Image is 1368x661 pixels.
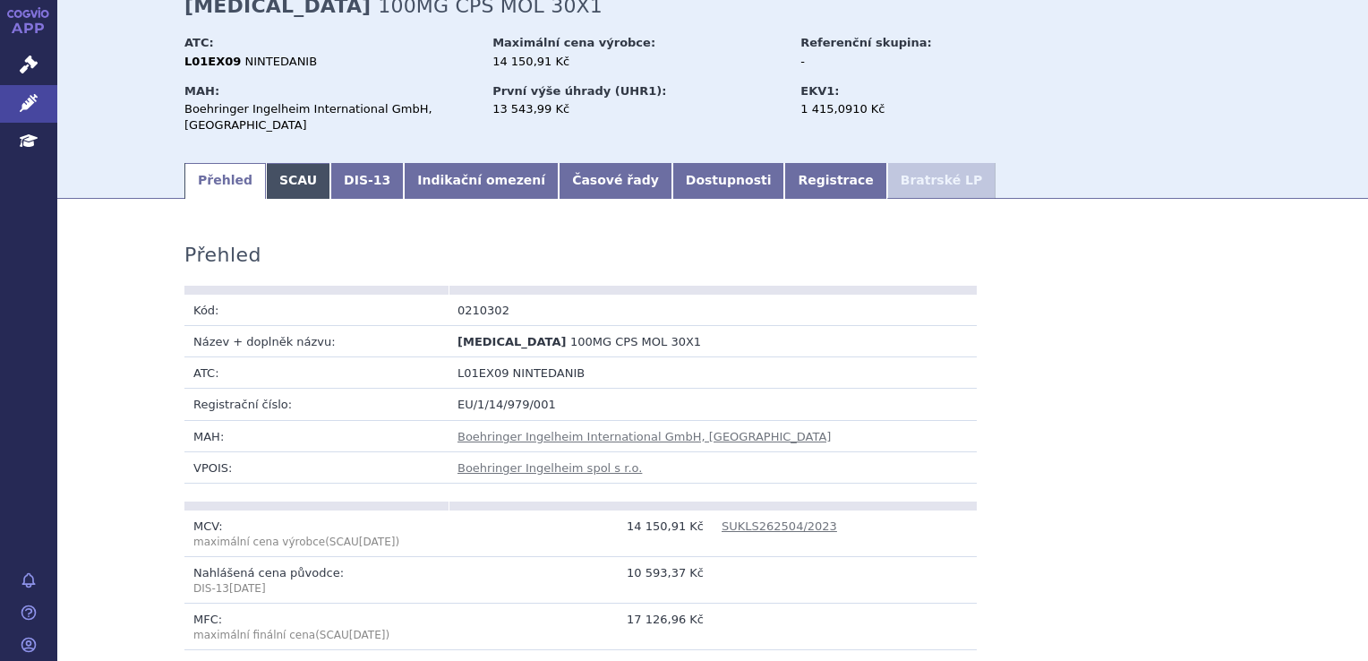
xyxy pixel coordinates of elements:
span: [DATE] [359,536,396,548]
a: Indikační omezení [404,163,559,199]
a: Dostupnosti [672,163,785,199]
td: MAH: [184,420,449,451]
div: - [800,54,1002,70]
div: 1 415,0910 Kč [800,101,1002,117]
td: EU/1/14/979/001 [449,389,977,420]
a: Přehled [184,163,266,199]
p: maximální finální cena [193,628,440,643]
span: NINTEDANIB [245,55,318,68]
td: 17 126,96 Kč [449,604,713,650]
td: 10 593,37 Kč [449,557,713,604]
span: [DATE] [349,629,386,641]
a: Boehringer Ingelheim International GmbH, [GEOGRAPHIC_DATA] [457,430,831,443]
td: VPOIS: [184,451,449,483]
td: MCV: [184,511,449,557]
td: ATC: [184,357,449,389]
td: Nahlášená cena původce: [184,557,449,604]
div: 13 543,99 Kč [492,101,783,117]
span: L01EX09 [457,366,509,380]
strong: MAH: [184,84,219,98]
span: 100MG CPS MOL 30X1 [570,335,701,348]
span: (SCAU ) [193,536,399,548]
span: maximální cena výrobce [193,536,325,548]
div: Boehringer Ingelheim International GmbH, [GEOGRAPHIC_DATA] [184,101,475,133]
span: (SCAU ) [315,629,389,641]
span: [MEDICAL_DATA] [457,335,566,348]
a: DIS-13 [330,163,404,199]
strong: EKV1: [800,84,839,98]
td: Registrační číslo: [184,389,449,420]
span: [DATE] [229,582,266,595]
a: Registrace [784,163,886,199]
td: Kód: [184,295,449,326]
td: Název + doplněk názvu: [184,326,449,357]
strong: L01EX09 [184,55,241,68]
a: SCAU [266,163,330,199]
a: Boehringer Ingelheim spol s r.o. [457,461,642,475]
strong: Maximální cena výrobce: [492,36,655,49]
span: NINTEDANIB [513,366,586,380]
td: 14 150,91 Kč [449,511,713,557]
td: MFC: [184,604,449,650]
a: SUKLS262504/2023 [722,519,837,533]
strong: První výše úhrady (UHR1): [492,84,666,98]
strong: Referenční skupina: [800,36,931,49]
p: DIS-13 [193,581,440,597]
div: 14 150,91 Kč [492,54,783,70]
strong: ATC: [184,36,214,49]
h3: Přehled [184,244,261,267]
td: 0210302 [449,295,713,326]
a: Časové řady [559,163,672,199]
